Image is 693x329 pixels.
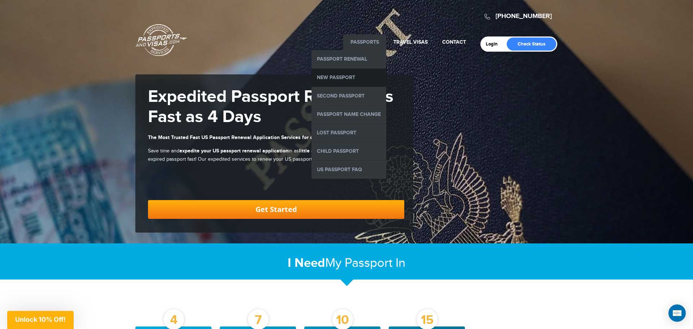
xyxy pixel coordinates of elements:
[507,38,556,51] a: Check Status
[288,255,325,271] strong: I Need
[393,39,428,45] a: Travel Visas
[136,24,187,56] a: Passports & [DOMAIN_NAME]
[148,147,404,163] p: Save time and in as . Renew your expired passport fast! Our expedited services to renew your US p...
[486,41,503,47] a: Login
[311,142,386,160] a: Child Passport
[148,134,342,140] strong: The Most Trusted Fast US Passport Renewal Application Services for over 25 Years
[7,311,74,329] div: Unlock 10% Off!
[15,316,66,323] span: Unlock 10% Off!
[350,39,379,45] a: Passports
[311,105,386,124] a: Passport Name Change
[148,86,393,127] strong: Expedited Passport Renewal as Fast as 4 Days
[299,148,355,154] strong: little as 4 business days
[148,182,404,189] iframe: Customer reviews powered by Trustpilot
[311,87,386,105] a: Second Passport
[311,124,386,142] a: Lost Passport
[496,12,552,20] a: [PHONE_NUMBER]
[135,255,558,271] h2: My
[345,256,405,270] span: Passport In
[179,148,288,154] strong: expedite your US passport renewal application
[311,50,386,68] a: Passport Renewal
[442,39,466,45] a: Contact
[311,69,386,87] a: New Passport
[668,304,686,322] div: Open Intercom Messenger
[148,200,404,219] a: Get Started
[311,161,386,179] a: US Passport FAQ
